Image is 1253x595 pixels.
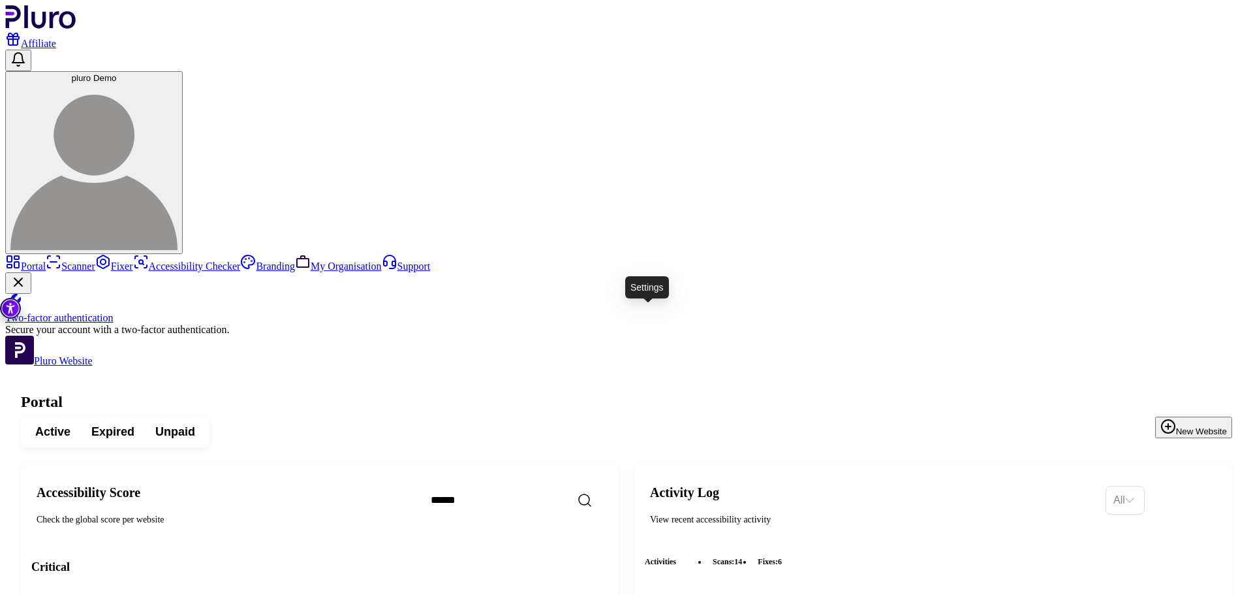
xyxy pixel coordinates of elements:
div: Settings [625,276,669,298]
h3: Critical [31,559,608,575]
span: 14 [734,557,742,566]
span: Expired [91,424,134,440]
h2: Activity Log [650,485,1095,500]
input: Search [420,487,645,514]
a: Branding [240,261,295,272]
a: Portal [5,261,46,272]
button: Active [25,420,81,443]
div: Set sorting [1106,486,1145,515]
span: pluro Demo [72,73,117,83]
span: Unpaid [155,424,195,440]
a: Accessibility Checker [133,261,241,272]
img: pluro Demo [10,83,178,250]
div: Two-factor authentication [5,312,1248,324]
button: Close Two-factor authentication notification [5,272,31,294]
a: My Organisation [295,261,382,272]
button: New Website [1155,417,1232,438]
h1: Portal [21,393,1232,411]
button: pluro Demopluro Demo [5,71,183,254]
h2: Accessibility Score [37,485,410,500]
a: Logo [5,20,76,31]
li: fixes : [752,555,787,568]
a: Scanner [46,261,95,272]
aside: Sidebar menu [5,254,1248,367]
button: Expired [81,420,145,443]
span: Active [35,424,70,440]
button: Unpaid [145,420,206,443]
a: Affiliate [5,38,56,49]
div: Secure your account with a two-factor authentication. [5,324,1248,336]
a: Two-factor authentication [5,294,1248,324]
div: Activities [645,547,1222,576]
a: Support [382,261,431,272]
button: Open notifications, you have 0 new notifications [5,50,31,71]
div: View recent accessibility activity [650,513,1095,526]
a: Fixer [95,261,133,272]
span: 6 [778,557,782,566]
div: Check the global score per website [37,513,410,526]
li: scans : [707,555,747,568]
a: Open Pluro Website [5,355,93,366]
